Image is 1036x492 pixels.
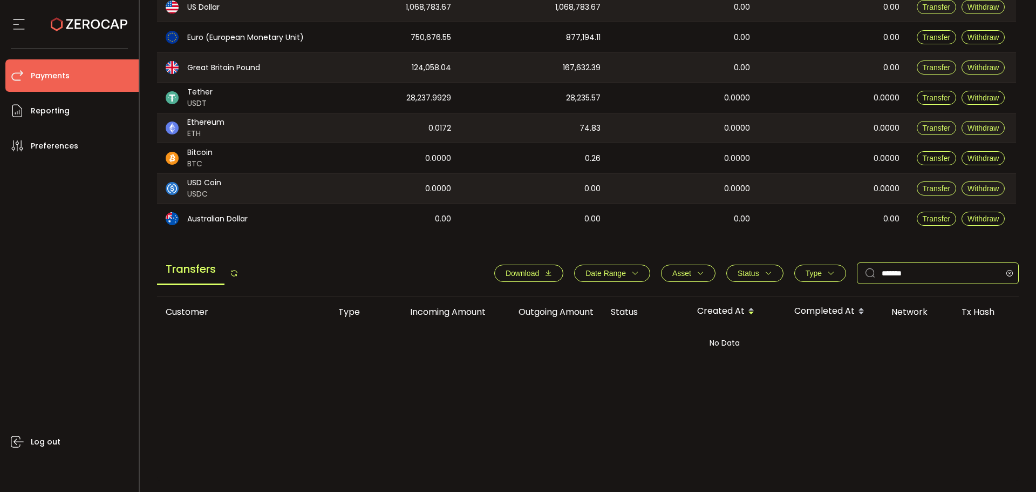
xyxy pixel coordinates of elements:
span: Transfer [923,214,951,223]
span: Preferences [31,138,78,154]
button: Status [726,265,783,282]
img: gbp_portfolio.svg [166,61,179,74]
span: 0.00 [883,1,899,14]
span: 0.0000 [874,152,899,165]
span: Withdraw [967,184,999,193]
span: Transfer [923,184,951,193]
button: Download [494,265,563,282]
span: Withdraw [967,154,999,163]
span: 74.83 [580,122,601,134]
img: btc_portfolio.svg [166,152,179,165]
span: Withdraw [967,124,999,132]
span: Date Range [585,269,626,278]
span: USDT [187,98,213,109]
button: Transfer [917,151,957,165]
span: Asset [672,269,691,278]
img: usdc_portfolio.svg [166,182,179,195]
span: Great Britain Pound [187,62,260,73]
button: Withdraw [962,30,1005,44]
span: Reporting [31,103,70,119]
span: Transfer [923,33,951,42]
span: US Dollar [187,2,220,13]
span: Australian Dollar [187,213,248,225]
span: 0.00 [584,183,601,195]
button: Withdraw [962,151,1005,165]
span: Withdraw [967,63,999,72]
span: Type [806,269,822,278]
span: 1,068,783.67 [406,1,451,14]
span: 0.0172 [428,122,451,134]
span: 0.00 [883,213,899,225]
span: 124,058.04 [412,62,451,74]
span: 0.00 [734,213,750,225]
div: Customer [157,306,330,318]
span: 0.00 [435,213,451,225]
span: USD Coin [187,177,221,188]
span: Ethereum [187,117,224,128]
button: Transfer [917,30,957,44]
span: Transfer [923,3,951,11]
img: eur_portfolio.svg [166,31,179,44]
span: 0.26 [585,152,601,165]
span: Transfer [923,93,951,102]
span: Payments [31,68,70,84]
button: Withdraw [962,121,1005,135]
span: 0.0000 [724,122,750,134]
span: 0.0000 [724,92,750,104]
span: 0.00 [734,1,750,14]
button: Asset [661,265,715,282]
button: Transfer [917,91,957,105]
span: 0.0000 [874,122,899,134]
span: Withdraw [967,93,999,102]
img: usd_portfolio.svg [166,1,179,14]
span: Download [506,269,539,278]
iframe: Chat Widget [982,440,1036,492]
span: Transfers [157,254,224,285]
button: Withdraw [962,181,1005,196]
button: Withdraw [962,212,1005,226]
button: Transfer [917,60,957,75]
span: 877,194.11 [566,31,601,44]
span: 0.0000 [874,183,899,195]
div: Outgoing Amount [494,306,602,318]
span: ETH [187,128,224,139]
span: 167,632.39 [563,62,601,74]
div: Created At [689,302,786,321]
span: Transfer [923,154,951,163]
span: 0.0000 [425,152,451,165]
span: Euro (European Monetary Unit) [187,32,304,43]
span: Withdraw [967,3,999,11]
span: 0.00 [734,31,750,44]
span: Withdraw [967,214,999,223]
span: 0.0000 [425,183,451,195]
span: 0.00 [883,62,899,74]
button: Transfer [917,121,957,135]
span: 0.00 [584,213,601,225]
div: Status [602,306,689,318]
img: eth_portfolio.svg [166,122,179,134]
div: Completed At [786,302,883,321]
div: Type [330,306,386,318]
button: Type [794,265,846,282]
span: 0.0000 [874,92,899,104]
span: 1,068,783.67 [555,1,601,14]
span: Status [738,269,759,278]
span: Transfer [923,124,951,132]
span: Withdraw [967,33,999,42]
span: 750,676.55 [411,31,451,44]
span: 0.00 [883,31,899,44]
span: 28,235.57 [566,92,601,104]
span: Log out [31,434,60,450]
button: Transfer [917,181,957,196]
span: Tether [187,86,213,98]
div: Network [883,306,953,318]
span: Transfer [923,63,951,72]
img: usdt_portfolio.svg [166,91,179,104]
span: 0.00 [734,62,750,74]
span: 0.0000 [724,152,750,165]
button: Transfer [917,212,957,226]
span: BTC [187,158,213,170]
button: Withdraw [962,91,1005,105]
span: 0.0000 [724,183,750,195]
